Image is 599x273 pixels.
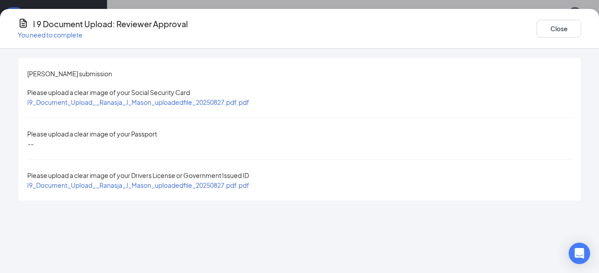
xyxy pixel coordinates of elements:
[27,171,249,179] span: Please upload a clear image of your Drivers License or Government Issued ID
[27,98,249,106] a: I9_Document_Upload__Ranasja_J_Mason_uploadedfile_20250827.pdf.pdf
[27,88,190,96] span: Please upload a clear image of your Social Security Card
[27,69,112,79] span: [PERSON_NAME] submission
[569,243,590,264] div: Open Intercom Messenger
[27,130,157,138] span: Please upload a clear image of your Passport
[537,20,581,37] button: Close
[27,181,249,189] a: I9_Document_Upload__Ranasja_J_Mason_uploadedfile_20250827.pdf.pdf
[33,18,188,30] h4: I 9 Document Upload: Reviewer Approval
[27,140,33,148] span: --
[18,18,29,29] svg: CustomFormIcon
[18,30,188,39] p: You need to complete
